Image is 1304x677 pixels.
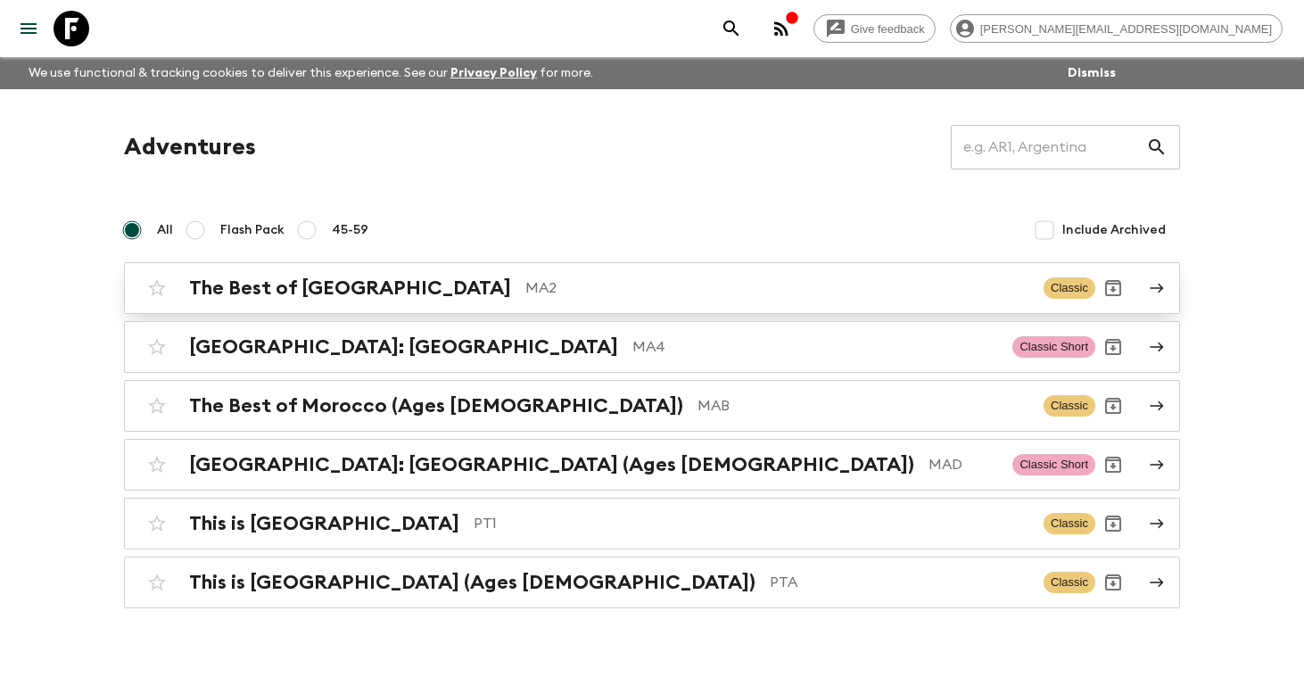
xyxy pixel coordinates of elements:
span: Classic [1044,513,1095,534]
a: The Best of Morocco (Ages [DEMOGRAPHIC_DATA])MABClassicArchive [124,380,1180,432]
button: search adventures [714,11,749,46]
button: Archive [1095,506,1131,541]
button: menu [11,11,46,46]
button: Archive [1095,329,1131,365]
p: MAB [697,395,1029,417]
h1: Adventures [124,129,256,165]
a: Privacy Policy [450,67,537,79]
p: PT1 [474,513,1029,534]
a: [GEOGRAPHIC_DATA]: [GEOGRAPHIC_DATA] (Ages [DEMOGRAPHIC_DATA])MADClassic ShortArchive [124,439,1180,491]
span: Classic [1044,277,1095,299]
div: [PERSON_NAME][EMAIL_ADDRESS][DOMAIN_NAME] [950,14,1283,43]
h2: The Best of [GEOGRAPHIC_DATA] [189,277,511,300]
span: All [157,221,173,239]
span: Include Archived [1062,221,1166,239]
button: Dismiss [1063,61,1120,86]
p: MA2 [525,277,1029,299]
span: Give feedback [841,22,935,36]
h2: This is [GEOGRAPHIC_DATA] (Ages [DEMOGRAPHIC_DATA]) [189,571,755,594]
span: Classic Short [1012,336,1095,358]
button: Archive [1095,388,1131,424]
p: We use functional & tracking cookies to deliver this experience. See our for more. [21,57,600,89]
span: Classic Short [1012,454,1095,475]
p: MA4 [632,336,998,358]
span: 45-59 [332,221,368,239]
a: [GEOGRAPHIC_DATA]: [GEOGRAPHIC_DATA]MA4Classic ShortArchive [124,321,1180,373]
a: Give feedback [813,14,936,43]
h2: The Best of Morocco (Ages [DEMOGRAPHIC_DATA]) [189,394,683,417]
span: Classic [1044,395,1095,417]
span: [PERSON_NAME][EMAIL_ADDRESS][DOMAIN_NAME] [970,22,1282,36]
h2: [GEOGRAPHIC_DATA]: [GEOGRAPHIC_DATA] (Ages [DEMOGRAPHIC_DATA]) [189,453,914,476]
a: This is [GEOGRAPHIC_DATA]PT1ClassicArchive [124,498,1180,549]
input: e.g. AR1, Argentina [951,122,1146,172]
span: Flash Pack [220,221,285,239]
h2: This is [GEOGRAPHIC_DATA] [189,512,459,535]
button: Archive [1095,565,1131,600]
button: Archive [1095,447,1131,483]
a: The Best of [GEOGRAPHIC_DATA]MA2ClassicArchive [124,262,1180,314]
button: Archive [1095,270,1131,306]
p: MAD [928,454,998,475]
span: Classic [1044,572,1095,593]
p: PTA [770,572,1029,593]
h2: [GEOGRAPHIC_DATA]: [GEOGRAPHIC_DATA] [189,335,618,359]
a: This is [GEOGRAPHIC_DATA] (Ages [DEMOGRAPHIC_DATA])PTAClassicArchive [124,557,1180,608]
